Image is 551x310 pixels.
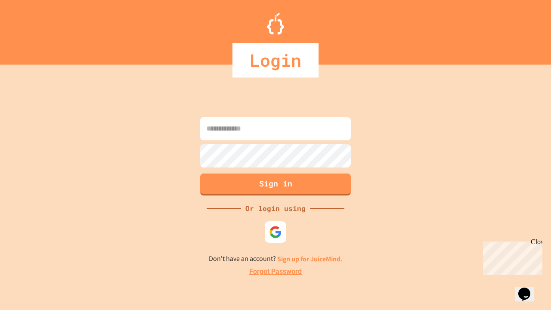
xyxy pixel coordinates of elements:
iframe: chat widget [515,276,542,301]
div: Chat with us now!Close [3,3,59,55]
div: Or login using [241,203,310,214]
div: Login [232,43,319,77]
p: Don't have an account? [209,254,343,264]
img: Logo.svg [267,13,284,34]
img: google-icon.svg [269,226,282,239]
iframe: chat widget [480,238,542,275]
a: Sign up for JuiceMind. [277,254,343,263]
a: Forgot Password [249,267,302,277]
button: Sign in [200,174,351,195]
